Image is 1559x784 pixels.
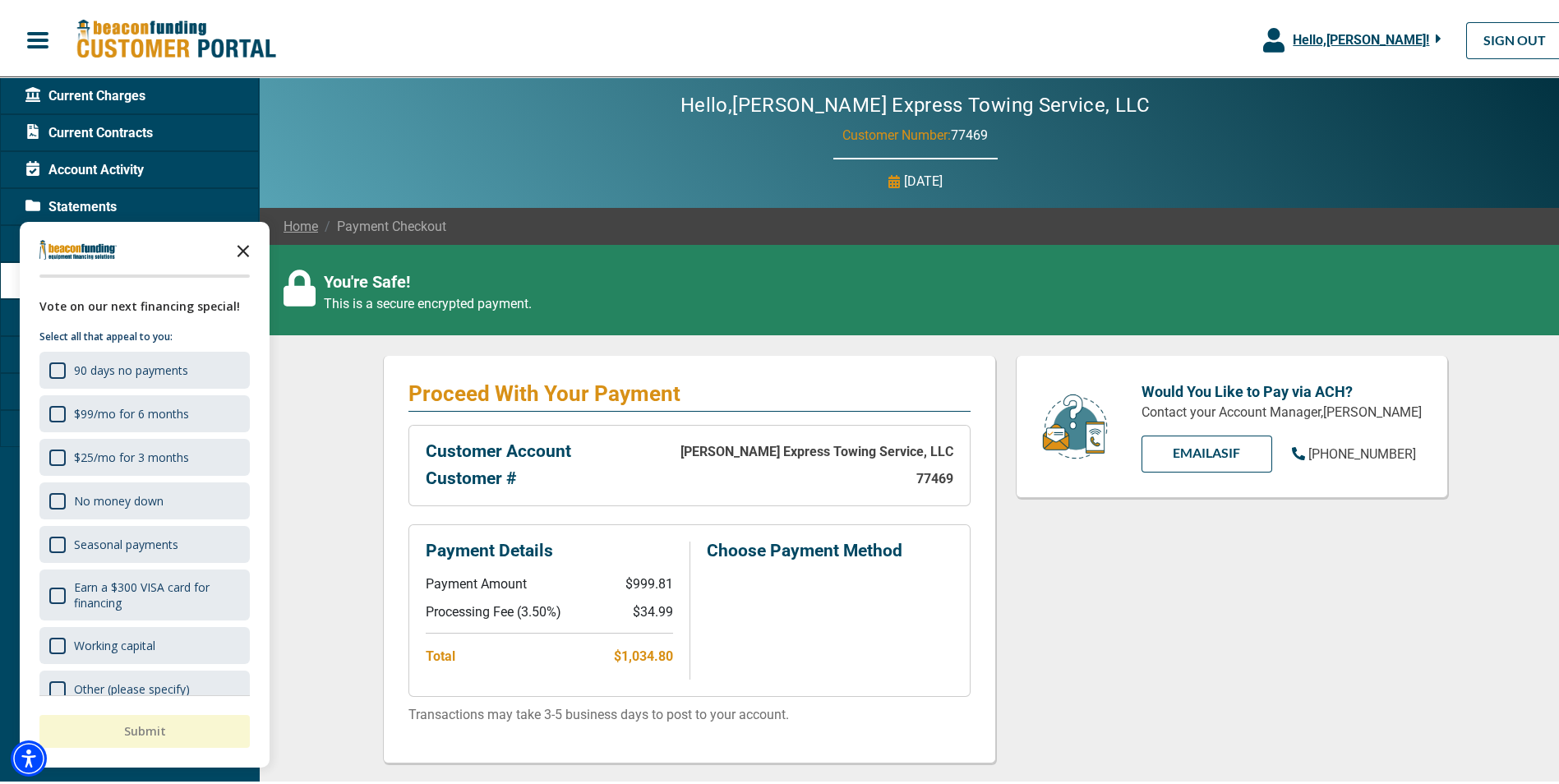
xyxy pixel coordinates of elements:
p: 77469 [916,466,953,486]
div: Other (please specify) [74,678,190,694]
div: Earn a $300 VISA card for financing [39,566,250,617]
iframe: PayPal [707,574,929,661]
p: [DATE] [904,168,943,188]
div: Vote on our next financing special! [39,294,250,312]
span: Customer Number: [842,124,951,140]
div: Seasonal payments [74,533,178,549]
div: Accessibility Menu [11,737,47,773]
img: Company logo [39,237,117,256]
span: This is a secure encrypted payment. [316,293,532,308]
div: Survey [20,219,270,764]
h2: Hello, [PERSON_NAME] Express Towing Service, LLC [631,90,1199,114]
p: $34.99 [633,602,673,616]
div: Other (please specify) [39,667,250,704]
p: Customer Account [426,439,571,458]
span: Payment Checkout [318,214,446,233]
a: [PHONE_NUMBER] [1292,441,1416,461]
p: Choose Payment Method [690,538,937,557]
div: Working capital [39,624,250,661]
p: [PERSON_NAME] Express Towing Service, LLC [680,439,953,466]
p: Payment Details [426,538,673,557]
p: $1,034.80 [614,643,673,663]
div: $25/mo for 3 months [74,446,189,462]
div: $99/mo for 6 months [74,403,189,418]
div: $25/mo for 3 months [39,436,250,473]
p: Payment Amount [426,574,527,588]
div: Seasonal payments [39,523,250,560]
div: No money down [39,479,250,516]
p: Processing Fee ( 3.50% ) [426,602,561,616]
span: Current Charges [25,83,145,103]
span: You're Safe! [316,269,410,288]
span: Hello, [PERSON_NAME] ! [1293,29,1429,44]
span: Statements [25,194,117,214]
p: Select all that appeal to you: [39,325,250,342]
button: Close the survey [227,230,260,263]
p: Total [426,643,455,663]
img: Beacon Funding Customer Portal Logo [76,16,276,58]
span: Account Activity [25,157,144,177]
p: Customer # [426,466,516,486]
div: 90 days no payments [74,359,188,375]
button: Submit [39,712,250,745]
div: Earn a $300 VISA card for financing [74,576,240,607]
p: Proceed With Your Payment [408,377,680,404]
p: $999.81 [625,574,673,588]
a: Home [284,214,318,233]
span: [PHONE_NUMBER] [1308,443,1416,459]
p: Would You Like to Pay via ACH? [1142,377,1423,399]
a: EMAILAsif [1142,432,1272,469]
p: Transactions may take 3-5 business days to post to your account. [408,702,971,722]
span: Current Contracts [25,120,153,140]
div: $99/mo for 6 months [39,392,250,429]
div: 90 days no payments [39,348,250,385]
div: No money down [74,490,164,505]
p: Contact your Account Manager, [PERSON_NAME] [1142,399,1423,419]
span: 77469 [951,124,988,140]
div: Working capital [74,634,155,650]
img: customer-service.png [1038,390,1112,458]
